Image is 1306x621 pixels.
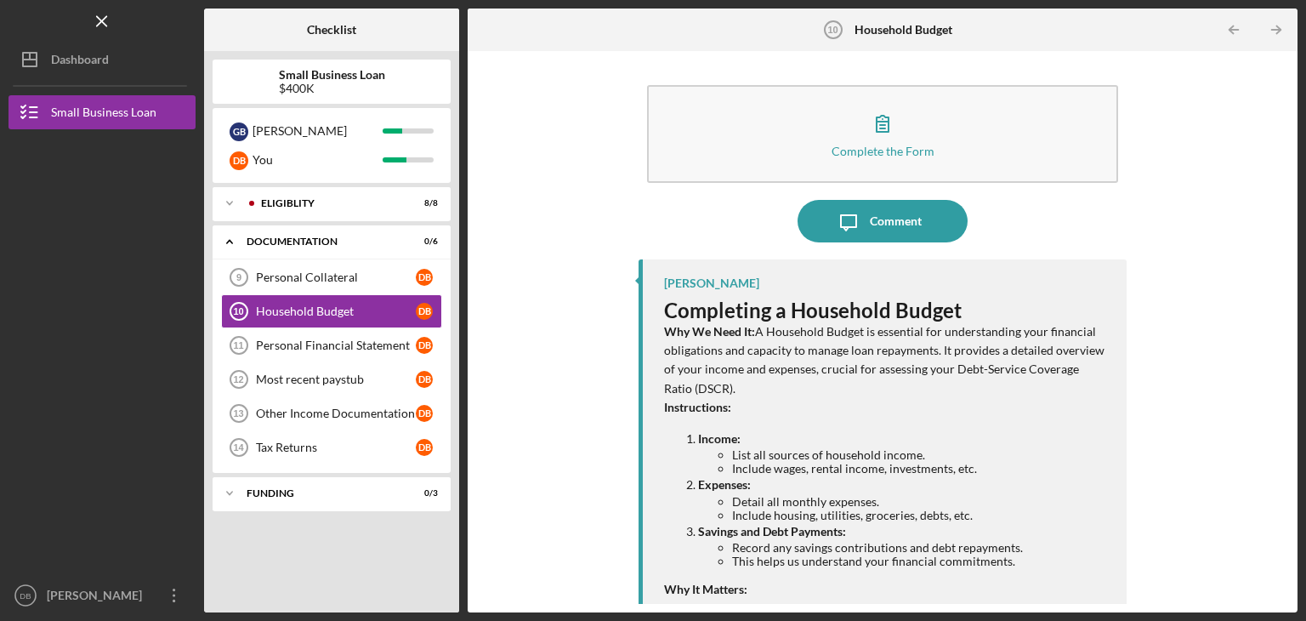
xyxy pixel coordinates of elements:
[256,271,416,284] div: Personal Collateral
[51,43,109,81] div: Dashboard
[233,306,243,316] tspan: 10
[664,582,747,596] strong: Why It Matters:
[732,541,1110,555] li: Record any savings contributions and debt repayments.
[732,448,1110,462] li: List all sources of household income.
[855,23,952,37] b: Household Budget
[407,488,438,499] div: 0 / 3
[9,43,196,77] button: Dashboard
[732,555,1110,568] li: This helps us understand your financial commitments.
[416,405,433,422] div: D B
[247,236,395,247] div: Documentation
[253,117,383,145] div: [PERSON_NAME]
[416,303,433,320] div: D B
[261,198,395,208] div: Eligiblity
[43,578,153,617] div: [PERSON_NAME]
[664,276,759,290] div: [PERSON_NAME]
[664,400,731,414] strong: Instructions:
[256,305,416,318] div: Household Budget
[230,122,248,141] div: G B
[698,477,751,492] strong: Expenses:
[407,198,438,208] div: 8 / 8
[698,524,846,538] strong: Savings and Debt Payments:
[236,272,241,282] tspan: 9
[9,578,196,612] button: DB[PERSON_NAME]
[233,340,243,350] tspan: 11
[647,85,1118,183] button: Complete the Form
[233,374,243,385] tspan: 12
[416,269,433,286] div: D B
[279,82,385,95] div: $400K
[828,25,838,35] tspan: 10
[279,68,385,82] b: Small Business Loan
[732,462,1110,476] li: Include wages, rental income, investments, etc.
[9,95,196,129] button: Small Business Loan
[416,371,433,388] div: D B
[221,396,442,430] a: 13Other Income DocumentationDB
[407,236,438,247] div: 0 / 6
[20,591,31,601] text: DB
[698,431,741,446] strong: Income:
[732,495,1110,509] li: Detail all monthly expenses.
[221,328,442,362] a: 11Personal Financial StatementDB
[230,151,248,170] div: D B
[51,95,156,134] div: Small Business Loan
[256,373,416,386] div: Most recent paystub
[732,509,1110,522] li: Include housing, utilities, groceries, debts, etc.
[256,441,416,454] div: Tax Returns
[221,260,442,294] a: 9Personal CollateralDB
[221,430,442,464] a: 14Tax ReturnsDB
[416,439,433,456] div: D B
[233,408,243,419] tspan: 13
[832,145,934,157] div: Complete the Form
[221,362,442,396] a: 12Most recent paystubDB
[247,488,395,499] div: Funding
[416,337,433,354] div: D B
[253,145,383,174] div: You
[664,322,1110,399] p: A Household Budget is essential for understanding your financial obligations and capacity to mana...
[798,200,968,242] button: Comment
[870,200,922,242] div: Comment
[233,442,244,453] tspan: 14
[307,23,356,37] b: Checklist
[256,339,416,352] div: Personal Financial Statement
[664,299,1110,322] h3: Completing a Household Budget
[256,407,416,420] div: Other Income Documentation
[664,324,755,339] strong: Why We Need It:
[221,294,442,328] a: 10Household BudgetDB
